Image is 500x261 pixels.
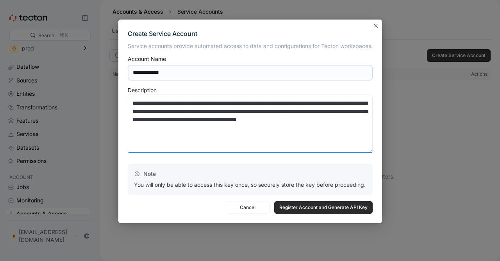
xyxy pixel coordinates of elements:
div: Description [128,88,157,93]
button: Register Account and Generate API Key [274,201,373,214]
div: Create Service Account [128,29,373,39]
button: Closes this modal window [371,21,380,30]
p: Note [134,170,366,178]
p: You will only be able to access this key once, so securely store the key before proceeding. [134,181,366,189]
button: Cancel [226,201,270,214]
span: Cancel [231,202,264,213]
div: Account Name [128,56,166,62]
p: Service accounts provide automated access to data and configurations for Tecton workspaces. [128,42,373,50]
span: Register Account and Generate API Key [279,202,368,213]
